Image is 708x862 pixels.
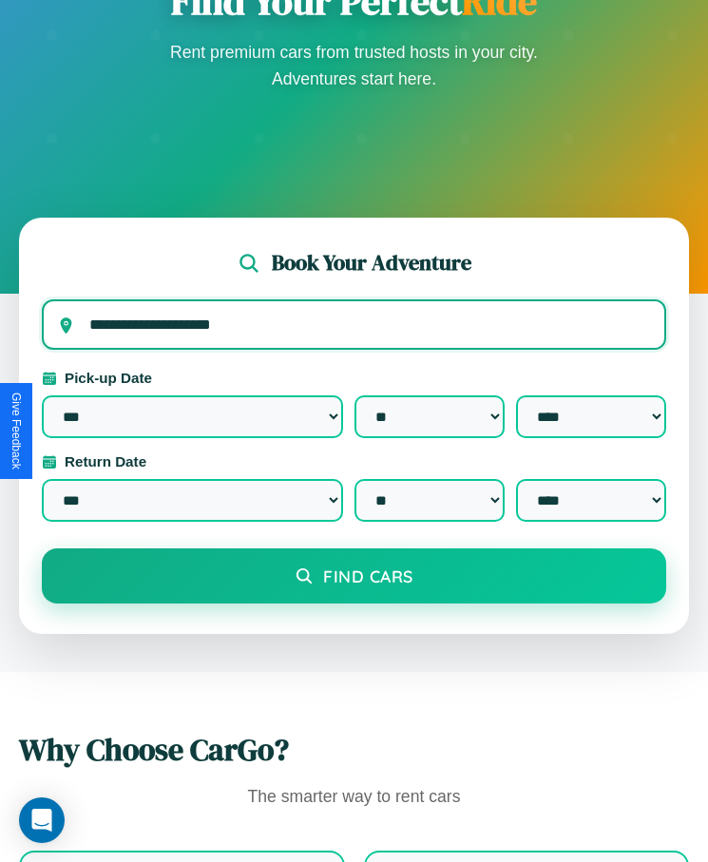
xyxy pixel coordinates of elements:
p: The smarter way to rent cars [19,782,689,813]
button: Find Cars [42,548,666,603]
h2: Book Your Adventure [272,248,471,278]
h2: Why Choose CarGo? [19,729,689,771]
label: Return Date [42,453,666,469]
p: Rent premium cars from trusted hosts in your city. Adventures start here. [164,39,545,92]
label: Pick-up Date [42,370,666,386]
div: Open Intercom Messenger [19,797,65,843]
div: Give Feedback [10,393,23,469]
